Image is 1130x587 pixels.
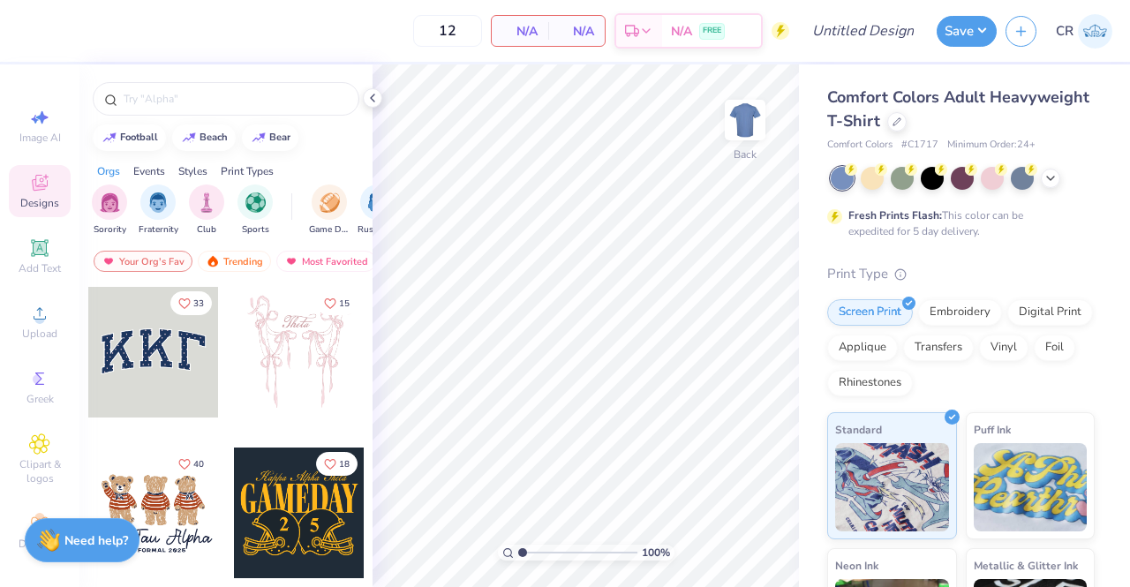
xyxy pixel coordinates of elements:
span: Comfort Colors Adult Heavyweight T-Shirt [827,87,1089,132]
div: Back [734,147,757,162]
div: Trending [198,251,271,272]
span: 15 [339,299,350,308]
span: Sorority [94,223,126,237]
span: Puff Ink [974,420,1011,439]
img: Fraternity Image [148,192,168,213]
img: Back [727,102,763,138]
button: Like [170,291,212,315]
div: Styles [178,163,207,179]
span: Comfort Colors [827,138,893,153]
span: N/A [559,22,594,41]
button: Like [170,452,212,476]
span: Sports [242,223,269,237]
strong: Need help? [64,532,128,549]
span: N/A [502,22,538,41]
button: filter button [358,184,398,237]
span: N/A [671,22,692,41]
img: Sorority Image [100,192,120,213]
img: Club Image [197,192,216,213]
img: trend_line.gif [182,132,196,143]
button: Like [316,291,358,315]
div: filter for Rush & Bid [358,184,398,237]
div: Digital Print [1007,299,1093,326]
div: Applique [827,335,898,361]
button: bear [242,124,298,151]
img: most_fav.gif [102,255,116,267]
img: trending.gif [206,255,220,267]
span: Minimum Order: 24 + [947,138,1036,153]
button: filter button [139,184,178,237]
div: Foil [1034,335,1075,361]
span: Neon Ink [835,556,878,575]
span: FREE [703,25,721,37]
div: Vinyl [979,335,1028,361]
span: Decorate [19,537,61,551]
input: – – [413,15,482,47]
span: 100 % [642,545,670,561]
span: Clipart & logos [9,457,71,485]
span: Fraternity [139,223,178,237]
div: Print Types [221,163,274,179]
span: # C1717 [901,138,938,153]
div: filter for Fraternity [139,184,178,237]
img: Sports Image [245,192,266,213]
div: bear [269,132,290,142]
img: Conner Roberts [1078,14,1112,49]
span: Image AI [19,131,61,145]
div: Screen Print [827,299,913,326]
button: beach [172,124,236,151]
button: filter button [309,184,350,237]
div: Events [133,163,165,179]
div: Orgs [97,163,120,179]
span: Rush & Bid [358,223,398,237]
div: Your Org's Fav [94,251,192,272]
img: Puff Ink [974,443,1088,531]
a: CR [1056,14,1112,49]
span: CR [1056,21,1073,41]
img: most_fav.gif [284,255,298,267]
span: Upload [22,327,57,341]
div: filter for Sports [237,184,273,237]
div: filter for Club [189,184,224,237]
button: filter button [92,184,127,237]
div: Print Type [827,264,1095,284]
span: Greek [26,392,54,406]
span: Metallic & Glitter Ink [974,556,1078,575]
span: Standard [835,420,882,439]
div: filter for Game Day [309,184,350,237]
div: filter for Sorority [92,184,127,237]
button: football [93,124,166,151]
input: Try "Alpha" [122,90,348,108]
span: Add Text [19,261,61,275]
strong: Fresh Prints Flash: [848,208,942,222]
img: trend_line.gif [252,132,266,143]
div: Transfers [903,335,974,361]
input: Untitled Design [798,13,928,49]
span: Game Day [309,223,350,237]
span: 40 [193,460,204,469]
div: beach [200,132,228,142]
img: Game Day Image [320,192,340,213]
div: football [120,132,158,142]
span: Club [197,223,216,237]
span: 18 [339,460,350,469]
button: Like [316,452,358,476]
img: trend_line.gif [102,132,117,143]
img: Standard [835,443,949,531]
div: Embroidery [918,299,1002,326]
button: Save [937,16,997,47]
div: Most Favorited [276,251,376,272]
span: Designs [20,196,59,210]
img: Rush & Bid Image [368,192,388,213]
button: filter button [237,184,273,237]
div: Rhinestones [827,370,913,396]
div: This color can be expedited for 5 day delivery. [848,207,1066,239]
span: 33 [193,299,204,308]
button: filter button [189,184,224,237]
